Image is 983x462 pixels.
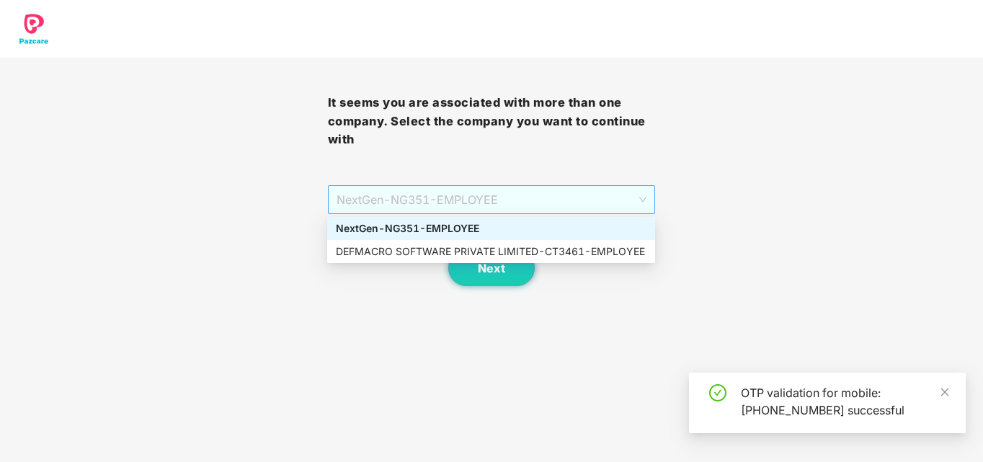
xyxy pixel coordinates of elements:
[337,186,647,213] span: NextGen - NG351 - EMPLOYEE
[328,94,656,149] h3: It seems you are associated with more than one company. Select the company you want to continue with
[336,221,646,236] div: NextGen - NG351 - EMPLOYEE
[940,387,950,397] span: close
[478,262,505,275] span: Next
[336,244,646,259] div: DEFMACRO SOFTWARE PRIVATE LIMITED - CT3461 - EMPLOYEE
[709,384,726,401] span: check-circle
[741,384,948,419] div: OTP validation for mobile: [PHONE_NUMBER] successful
[448,250,535,286] button: Next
